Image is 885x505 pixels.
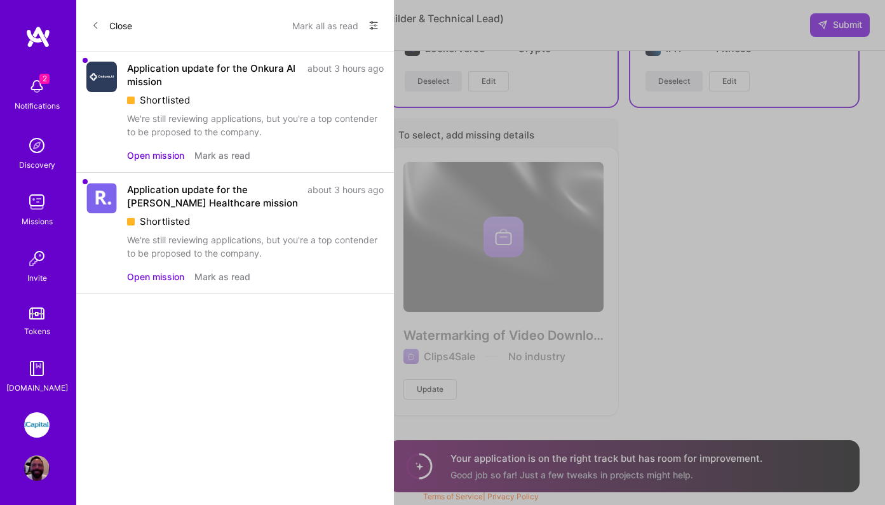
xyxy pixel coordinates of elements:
[24,455,50,481] img: User Avatar
[292,15,358,36] button: Mark all as read
[86,183,117,213] img: Company Logo
[307,183,384,210] div: about 3 hours ago
[24,189,50,215] img: teamwork
[24,356,50,381] img: guide book
[86,62,117,92] img: Company Logo
[22,215,53,228] div: Missions
[127,112,384,138] div: We're still reviewing applications, but you're a top contender to be proposed to the company.
[127,93,384,107] div: Shortlisted
[27,271,47,285] div: Invite
[21,412,53,438] a: iCapital: Building an Alternative Investment Marketplace
[127,62,300,88] div: Application update for the Onkura AI mission
[127,183,300,210] div: Application update for the [PERSON_NAME] Healthcare mission
[6,381,68,394] div: [DOMAIN_NAME]
[29,307,44,320] img: tokens
[24,325,50,338] div: Tokens
[194,149,250,162] button: Mark as read
[127,233,384,260] div: We're still reviewing applications, but you're a top contender to be proposed to the company.
[127,215,384,228] div: Shortlisted
[194,270,250,283] button: Mark as read
[25,25,51,48] img: logo
[127,270,184,283] button: Open mission
[127,149,184,162] button: Open mission
[21,455,53,481] a: User Avatar
[24,412,50,438] img: iCapital: Building an Alternative Investment Marketplace
[24,133,50,158] img: discovery
[91,15,132,36] button: Close
[24,246,50,271] img: Invite
[19,158,55,172] div: Discovery
[307,62,384,88] div: about 3 hours ago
